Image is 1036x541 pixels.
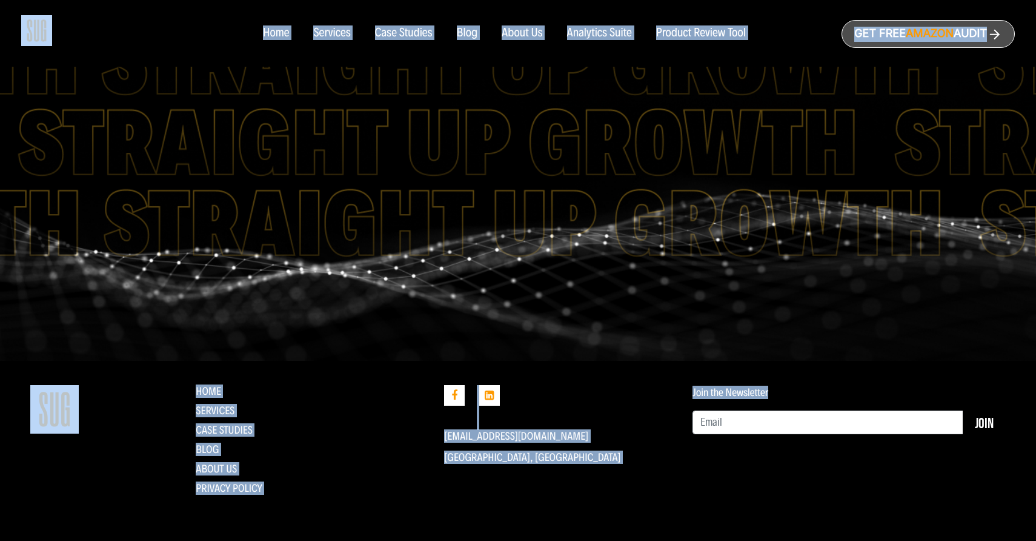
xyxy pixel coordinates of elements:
a: [EMAIL_ADDRESS][DOMAIN_NAME] [444,429,588,443]
a: Home [263,27,289,40]
a: Services [313,27,350,40]
label: Join the Newsletter [692,386,768,398]
img: Sug [21,15,52,46]
button: Join [963,411,1006,435]
a: About Us [502,27,543,40]
p: [GEOGRAPHIC_DATA], [GEOGRAPHIC_DATA] [444,451,674,463]
a: About Us [196,462,237,475]
a: Analytics Suite [567,27,632,40]
a: Blog [196,443,219,456]
a: Privacy Policy [196,482,262,495]
a: Get freeAmazonAudit [842,20,1015,48]
span: Amazon [906,27,954,40]
img: Straight Up Growth [30,385,79,434]
a: Services [196,404,234,417]
a: Case Studies [375,27,433,40]
a: Blog [457,27,478,40]
a: Home [196,385,221,398]
a: Product Review Tool [656,27,746,40]
a: CASE STUDIES [196,423,253,437]
input: Email [692,411,963,435]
